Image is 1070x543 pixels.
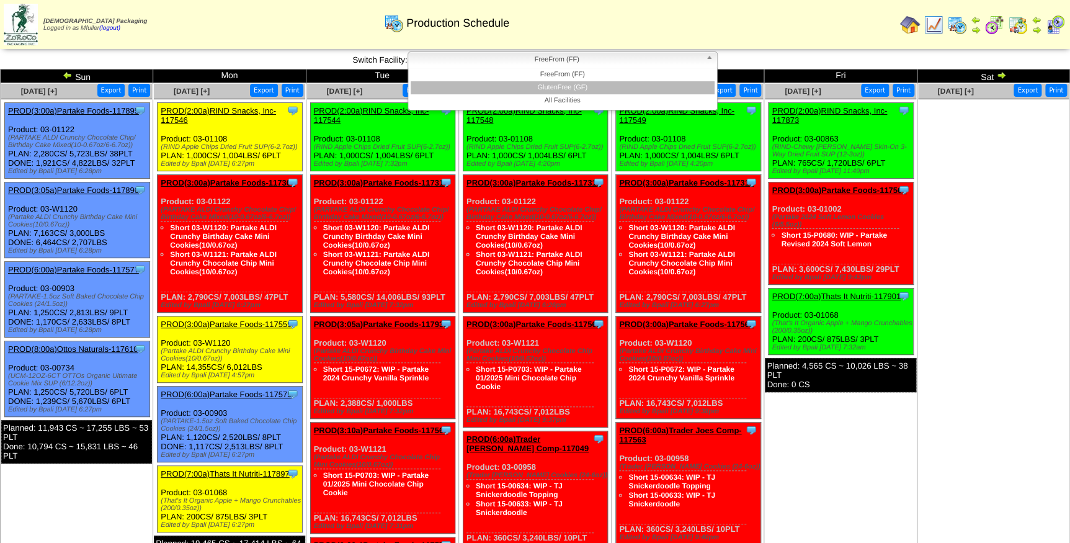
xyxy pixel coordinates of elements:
[5,341,150,417] div: Product: 03-00734 PLAN: 1,250CS / 5,720LBS / 6PLT DONE: 1,239CS / 5,670LBS / 6PLT
[310,316,455,419] div: Product: 03-W1120 PLAN: 2,388CS / 1,000LBS
[323,471,429,497] a: Short 15-P0703: WIP - Partake 01/2025 Mini Chocolate Chip Cookie
[310,175,455,313] div: Product: 03-01122 PLAN: 5,580CS / 14,006LBS / 93PLT
[781,231,887,248] a: Short 15-P0680: WIP - Partake Revised 2024 Soft Lemon
[411,81,715,94] li: GlutenFree (GF)
[861,84,889,97] button: Export
[745,424,757,436] img: Tooltip
[153,70,306,83] td: Mon
[174,87,210,96] span: [DATE] [+]
[170,223,277,249] a: Short 03-W1120: Partake ALDI Crunchy Birthday Cake Mini Cookies(10/0.67oz)
[900,15,920,35] img: home.gif
[466,106,582,125] a: PROD(2:00a)RIND Snacks, Inc-117548
[158,387,303,462] div: Product: 03-00903 PLAN: 1,120CS / 2,520LBS / 8PLT DONE: 1,117CS / 2,513LBS / 8PLT
[745,104,757,117] img: Tooltip
[413,52,701,67] span: FreeFrom (FF)
[619,426,741,444] a: PROD(6:00a)Trader Joes Comp-117563
[8,106,139,115] a: PROD(3:00a)Partake Foods-117895
[898,290,910,302] img: Tooltip
[161,469,289,478] a: PROD(7:00a)Thats It Nutriti-117897
[310,423,455,534] div: Product: 03-W1121 PLAN: 16,743CS / 7,012LBS
[8,344,138,354] a: PROD(8:00a)Ottos Naturals-117610
[63,70,73,80] img: arrowleft.gif
[314,143,455,151] div: (RIND Apple Chips Dried Fruit SUP(6-2.7oz))
[996,70,1006,80] img: arrowright.gif
[619,463,760,470] div: (Trader [PERSON_NAME] Cookies (24-6oz))
[134,263,146,276] img: Tooltip
[406,17,509,30] span: Production Schedule
[898,184,910,196] img: Tooltip
[1032,15,1041,25] img: arrowleft.gif
[628,473,715,490] a: Short 15-00634: WIP - TJ Snickerdoodle Topping
[739,84,761,97] button: Print
[161,106,276,125] a: PROD(2:00a)RIND Snacks, Inc-117546
[917,70,1069,83] td: Sat
[619,408,760,415] div: Edited by Bpali [DATE] 9:38pm
[616,316,761,419] div: Product: 03-W1120 PLAN: 16,743CS / 7,012LBS
[8,372,149,387] div: (UCM-12OZ-6CT OTTOs Organic Ultimate Cookie Mix SUP (6/12.2oz))
[628,365,734,382] a: Short 15-P0672: WIP - Partake 2024 Crunchy Vanilla Sprinkle
[592,433,605,445] img: Tooltip
[772,320,913,334] div: (That's It Organic Apple + Mango Crunchables (200/0.35oz))
[785,87,821,96] span: [DATE] [+]
[158,316,303,383] div: Product: 03-W1120 PLAN: 14,355CS / 6,012LBS
[772,213,913,228] div: (Partake 2024 Soft Lemon Cookies (6/5.5oz))
[411,68,715,81] li: FreeFrom (FF)
[937,87,973,96] span: [DATE] [+]
[463,316,608,428] div: Product: 03-W1121 PLAN: 16,743CS / 7,012LBS
[161,302,302,309] div: Edited by Bpali [DATE] 6:27pm
[161,206,302,221] div: (PARTAKE ALDI Crunchy Chocolate Chip/ Birthday Cake Mixed(10-0.67oz/6-6.7oz))
[158,175,303,313] div: Product: 03-01122 PLAN: 2,790CS / 7,003LBS / 47PLT
[310,103,455,171] div: Product: 03-01108 PLAN: 1,000CS / 1,004LBS / 6PLT
[5,103,150,179] div: Product: 03-01122 PLAN: 2,280CS / 5,723LBS / 38PLT DONE: 1,921CS / 4,822LBS / 32PLT
[314,206,455,221] div: (PARTAKE ALDI Crunchy Chocolate Chip/ Birthday Cake Mixed(10-0.67oz/6-6.7oz))
[287,388,299,400] img: Tooltip
[466,302,608,309] div: Edited by Bpali [DATE] 6:26pm
[21,87,57,96] a: [DATE] [+]
[898,104,910,117] img: Tooltip
[287,104,299,117] img: Tooltip
[476,482,563,499] a: Short 15-00634: WIP - TJ Snickerdoodle Topping
[466,434,589,453] a: PROD(6:00a)Trader [PERSON_NAME] Comp-117049
[772,186,906,195] a: PROD(3:00a)Partake Foods-117565
[466,416,608,424] div: Edited by Bpali [DATE] 9:37pm
[8,134,149,149] div: (PARTAKE ALDI Crunchy Chocolate Chip/ Birthday Cake Mixed(10-0.67oz/6-6.7oz))
[466,206,608,221] div: (PARTAKE ALDI Crunchy Chocolate Chip/ Birthday Cake Mixed(10-0.67oz/6-6.7oz))
[134,343,146,355] img: Tooltip
[287,176,299,189] img: Tooltip
[592,318,605,330] img: Tooltip
[893,84,914,97] button: Print
[161,497,302,512] div: (That's It Organic Apple + Mango Crunchables (200/0.35oz))
[8,247,149,254] div: Edited by Bpali [DATE] 6:28pm
[619,106,734,125] a: PROD(2:00a)RIND Snacks, Inc-117549
[326,87,362,96] a: [DATE] [+]
[769,103,914,179] div: Product: 03-00863 PLAN: 765CS / 1,720LBS / 6PLT
[314,320,448,329] a: PROD(3:05a)Partake Foods-117931
[5,182,150,258] div: Product: 03-W1120 PLAN: 7,163CS / 3,000LBS DONE: 6,464CS / 2,707LBS
[619,178,754,187] a: PROD(3:00a)Partake Foods-117312
[466,320,601,329] a: PROD(3:00a)Partake Foods-117561
[476,365,582,391] a: Short 15-P0703: WIP - Partake 01/2025 Mini Chocolate Chip Cookie
[772,106,887,125] a: PROD(2:00a)RIND Snacks, Inc-117873
[463,103,608,171] div: Product: 03-01108 PLAN: 1,000CS / 1,004LBS / 6PLT
[769,182,914,285] div: Product: 03-01002 PLAN: 3,600CS / 7,430LBS / 29PLT
[43,18,147,32] span: Logged in as Mfuller
[440,424,452,436] img: Tooltip
[314,302,455,309] div: Edited by Bpali [DATE] 7:32pm
[287,318,299,330] img: Tooltip
[971,25,981,35] img: arrowright.gif
[43,18,147,25] span: [DEMOGRAPHIC_DATA] Packaging
[314,178,448,187] a: PROD(3:00a)Partake Foods-117310
[628,250,735,276] a: Short 03-W1121: Partake ALDI Crunchy Chocolate Chip Mini Cookies(10/0.67oz)
[158,103,303,171] div: Product: 03-01108 PLAN: 1,000CS / 1,004LBS / 6PLT
[463,175,608,313] div: Product: 03-01122 PLAN: 2,790CS / 7,003LBS / 47PLT
[765,358,916,392] div: Planned: 4,565 CS ~ 10,026 LBS ~ 38 PLT Done: 0 CS
[411,94,715,107] li: All Facilities
[924,15,943,35] img: line_graph.gif
[161,521,302,529] div: Edited by Bpali [DATE] 6:27pm
[971,15,981,25] img: arrowleft.gif
[161,372,302,379] div: Edited by Bpali [DATE] 4:57pm
[745,318,757,330] img: Tooltip
[161,390,292,399] a: PROD(6:00a)Partake Foods-117575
